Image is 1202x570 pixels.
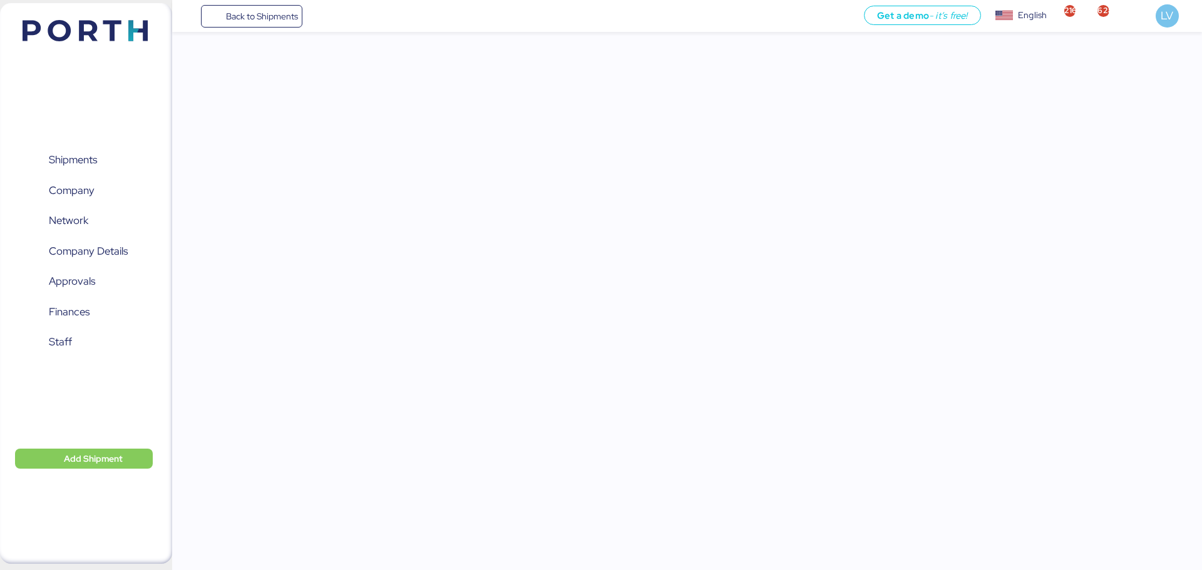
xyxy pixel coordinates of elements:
[64,451,123,466] span: Add Shipment
[49,151,97,169] span: Shipments
[49,211,88,230] span: Network
[49,303,90,321] span: Finances
[49,333,72,351] span: Staff
[49,272,95,290] span: Approvals
[226,9,298,24] span: Back to Shipments
[180,6,201,27] button: Menu
[8,146,153,175] a: Shipments
[8,328,153,357] a: Staff
[8,237,153,265] a: Company Details
[49,242,128,260] span: Company Details
[8,176,153,205] a: Company
[1018,9,1047,22] div: English
[8,267,153,296] a: Approvals
[201,5,303,28] a: Back to Shipments
[1161,8,1173,24] span: LV
[8,206,153,235] a: Network
[49,181,95,200] span: Company
[15,449,153,469] button: Add Shipment
[8,297,153,326] a: Finances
